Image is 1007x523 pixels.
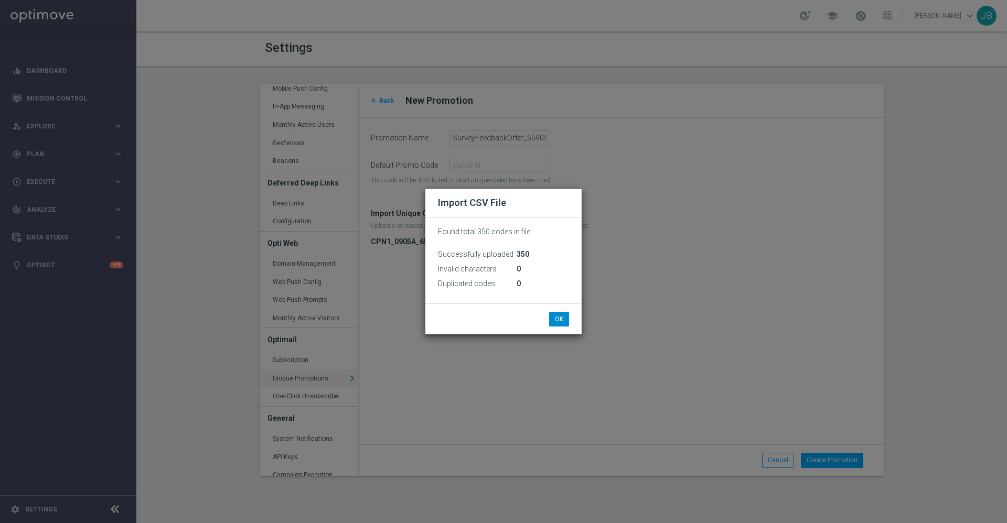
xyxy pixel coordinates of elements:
[517,247,529,261] div: 350
[438,227,530,236] div: Found total 350 codes in file
[438,197,506,209] h2: Import CSV File
[549,312,569,326] button: OK
[438,261,517,276] div: Invalid characters
[438,247,517,261] div: Successfully uploaded
[517,276,521,291] div: 0
[517,261,521,276] div: 0
[438,276,517,291] div: Duplicated codes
